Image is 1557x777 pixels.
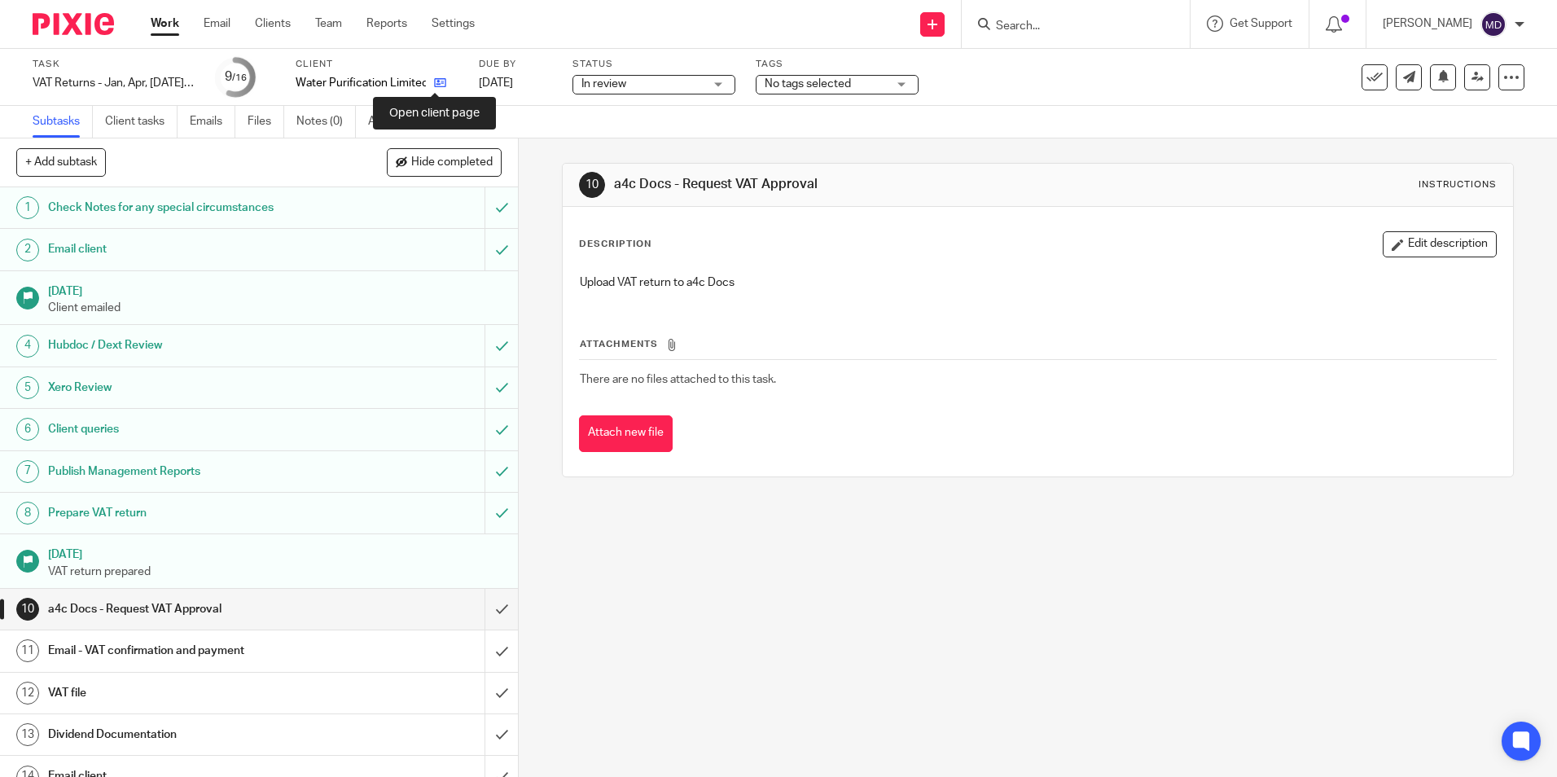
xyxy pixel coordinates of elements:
[48,459,328,484] h1: Publish Management Reports
[33,106,93,138] a: Subtasks
[581,78,626,90] span: In review
[48,237,328,261] h1: Email client
[48,279,502,300] h1: [DATE]
[48,501,328,525] h1: Prepare VAT return
[255,15,291,32] a: Clients
[1230,18,1292,29] span: Get Support
[16,639,39,662] div: 11
[756,58,919,71] label: Tags
[16,239,39,261] div: 2
[411,156,493,169] span: Hide completed
[1480,11,1507,37] img: svg%3E
[48,681,328,705] h1: VAT file
[105,106,178,138] a: Client tasks
[366,15,407,32] a: Reports
[48,333,328,358] h1: Hubdoc / Dext Review
[151,15,179,32] a: Work
[48,195,328,220] h1: Check Notes for any special circumstances
[33,75,195,91] div: VAT Returns - Jan, Apr, [DATE], Oct
[579,172,605,198] div: 10
[48,722,328,747] h1: Dividend Documentation
[580,274,1495,291] p: Upload VAT return to a4c Docs
[1419,178,1497,191] div: Instructions
[16,502,39,525] div: 8
[48,597,328,621] h1: a4c Docs - Request VAT Approval
[765,78,851,90] span: No tags selected
[16,418,39,441] div: 6
[232,73,247,82] small: /16
[204,15,230,32] a: Email
[48,417,328,441] h1: Client queries
[580,340,658,349] span: Attachments
[48,564,502,580] p: VAT return prepared
[296,58,458,71] label: Client
[994,20,1141,34] input: Search
[225,68,247,86] div: 9
[16,460,39,483] div: 7
[1383,231,1497,257] button: Edit description
[579,238,651,251] p: Description
[296,75,426,91] p: Water Purification Limited
[368,106,431,138] a: Audit logs
[16,598,39,621] div: 10
[315,15,342,32] a: Team
[16,376,39,399] div: 5
[33,13,114,35] img: Pixie
[432,15,475,32] a: Settings
[48,375,328,400] h1: Xero Review
[16,335,39,358] div: 4
[48,542,502,563] h1: [DATE]
[572,58,735,71] label: Status
[33,75,195,91] div: VAT Returns - Jan, Apr, Jul, Oct
[33,58,195,71] label: Task
[614,176,1072,193] h1: a4c Docs - Request VAT Approval
[248,106,284,138] a: Files
[296,106,356,138] a: Notes (0)
[580,374,776,385] span: There are no files attached to this task.
[579,415,673,452] button: Attach new file
[16,682,39,705] div: 12
[48,639,328,663] h1: Email - VAT confirmation and payment
[1383,15,1472,32] p: [PERSON_NAME]
[387,148,502,176] button: Hide completed
[479,58,552,71] label: Due by
[190,106,235,138] a: Emails
[16,148,106,176] button: + Add subtask
[16,723,39,746] div: 13
[479,77,513,89] span: [DATE]
[16,196,39,219] div: 1
[48,300,502,316] p: Client emailed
